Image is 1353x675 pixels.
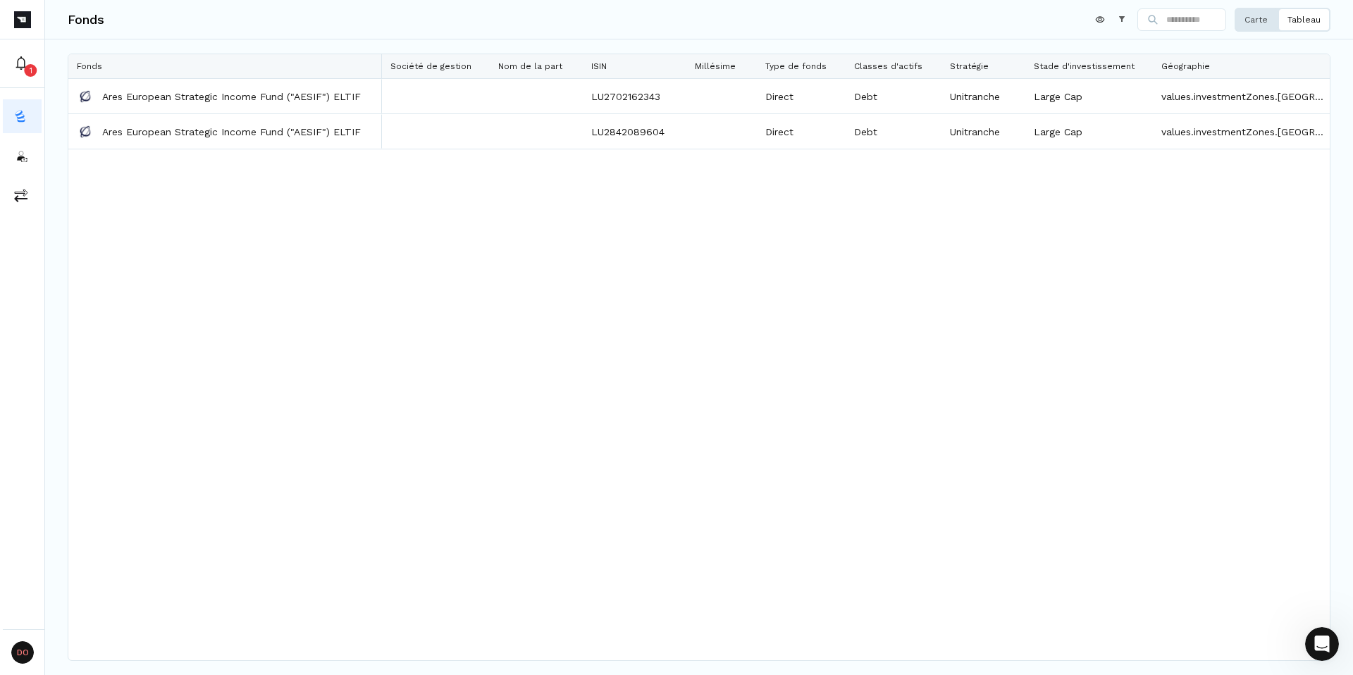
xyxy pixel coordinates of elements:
span: Société de gestion [390,61,471,71]
span: Nom de la part [498,61,562,71]
button: commissions [3,178,42,212]
p: 1 [30,65,32,76]
div: Direct [757,114,846,149]
div: LU2702162343 [583,79,686,113]
a: Ares European Strategic Income Fund ("AESIF") ELTIF [102,125,361,139]
iframe: Intercom live chat [1305,627,1339,661]
img: Picto [14,11,31,28]
button: investors [3,139,42,173]
div: values.investmentZones.[GEOGRAPHIC_DATA] [1153,114,1336,149]
h3: Fonds [68,13,104,26]
a: Ares European Strategic Income Fund ("AESIF") ELTIF [102,89,361,104]
span: ISIN [591,61,607,71]
div: Debt [846,79,941,113]
div: Large Cap [1025,114,1153,149]
img: Ares European Strategic Income Fund ("AESIF") ELTIF [77,88,94,105]
div: LU2842089604 [583,114,686,149]
span: Fonds [77,61,102,71]
span: Millésime [695,61,736,71]
div: Unitranche [941,114,1025,149]
button: 1 [3,47,42,80]
span: Stade d'investissement [1034,61,1135,71]
img: investors [14,149,28,163]
div: values.investmentZones.[GEOGRAPHIC_DATA] [1153,79,1336,113]
div: Unitranche [941,79,1025,113]
span: DO [11,641,34,664]
img: commissions [14,188,28,202]
div: Direct [757,79,846,113]
div: Large Cap [1025,79,1153,113]
p: Carte [1244,14,1268,25]
img: Ares European Strategic Income Fund ("AESIF") ELTIF [77,123,94,140]
button: funds [3,99,42,133]
div: Debt [846,114,941,149]
span: Stratégie [950,61,989,71]
span: Classes d'actifs [854,61,922,71]
span: Type de fonds [765,61,827,71]
img: funds [14,109,28,123]
span: Géographie [1161,61,1210,71]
